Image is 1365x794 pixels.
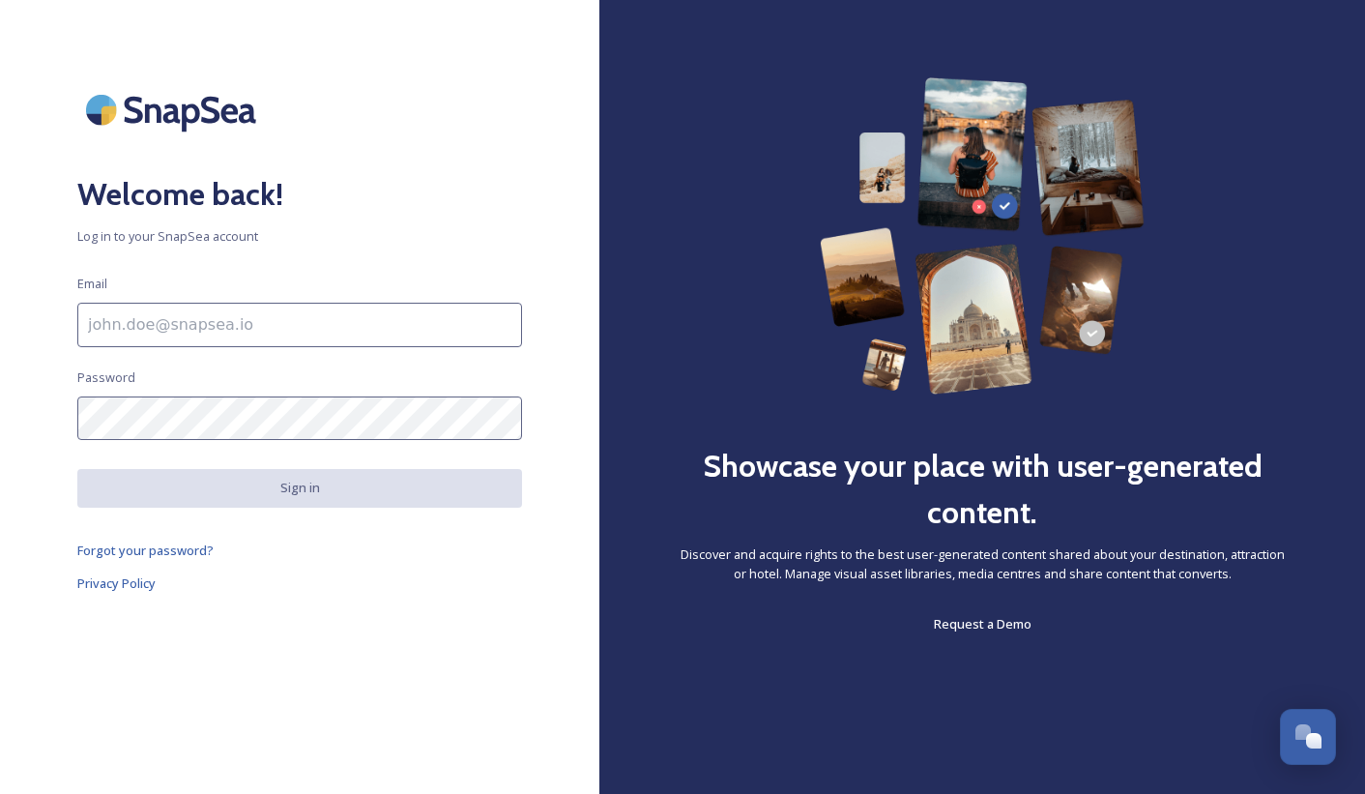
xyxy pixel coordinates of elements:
[934,615,1031,632] span: Request a Demo
[934,612,1031,635] a: Request a Demo
[77,368,135,387] span: Password
[1280,709,1336,765] button: Open Chat
[820,77,1144,395] img: 63b42ca75bacad526042e722_Group%20154-p-800.png
[77,539,522,562] a: Forgot your password?
[77,572,522,595] a: Privacy Policy
[77,542,214,559] span: Forgot your password?
[77,303,522,347] input: john.doe@snapsea.io
[677,545,1288,582] span: Discover and acquire rights to the best user-generated content shared about your destination, att...
[77,275,107,293] span: Email
[77,469,522,507] button: Sign in
[77,227,522,246] span: Log in to your SnapSea account
[77,171,522,218] h2: Welcome back!
[77,77,271,142] img: SnapSea Logo
[77,574,156,592] span: Privacy Policy
[677,443,1288,536] h2: Showcase your place with user-generated content.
